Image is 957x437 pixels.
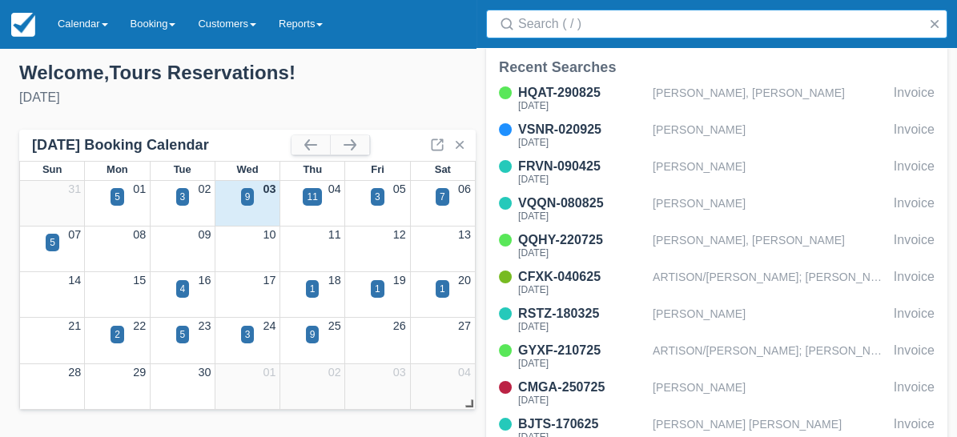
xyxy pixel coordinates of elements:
div: 5 [180,327,186,342]
a: 01 [133,182,146,195]
a: 30 [198,366,211,379]
a: GYXF-210725[DATE]ARTISON/[PERSON_NAME]; [PERSON_NAME]/[PERSON_NAME]; [PERSON_NAME]/[PERSON_NAME];... [486,341,947,371]
div: 3 [245,327,251,342]
div: VQQN-080825 [518,194,646,213]
img: checkfront-main-nav-mini-logo.png [11,13,35,37]
div: CFXK-040625 [518,267,646,287]
div: [DATE] [19,88,466,107]
a: 19 [393,274,406,287]
div: 9 [310,327,316,342]
a: 07 [68,228,81,241]
a: HQAT-290825[DATE][PERSON_NAME], [PERSON_NAME]Invoice [486,83,947,114]
div: [DATE] [518,211,646,221]
div: 5 [115,190,120,204]
div: [DATE] [518,359,646,368]
a: 08 [133,228,146,241]
a: CFXK-040625[DATE]ARTISON/[PERSON_NAME]; [PERSON_NAME]/[PERSON_NAME]; [PERSON_NAME]/[PERSON_NAME];... [486,267,947,298]
div: ARTISON/[PERSON_NAME]; [PERSON_NAME]/[PERSON_NAME]; [PERSON_NAME]/[PERSON_NAME]; [PERSON_NAME]/[P... [653,267,887,298]
div: QQHY-220725 [518,231,646,250]
div: 3 [375,190,380,204]
div: 7 [440,190,445,204]
span: Sat [435,163,451,175]
span: Tue [174,163,191,175]
a: 11 [328,228,341,241]
div: BJTS-170625 [518,415,646,434]
a: 04 [328,182,341,195]
input: Search ( / ) [518,10,922,38]
span: Thu [303,163,322,175]
a: 03 [393,366,406,379]
a: 02 [328,366,341,379]
a: 01 [263,366,276,379]
a: QQHY-220725[DATE][PERSON_NAME], [PERSON_NAME]Invoice [486,231,947,261]
div: 9 [245,190,251,204]
div: [DATE] [518,101,646,110]
div: 1 [440,282,445,296]
a: 24 [263,319,276,332]
div: 5 [50,235,55,250]
div: [PERSON_NAME] [653,304,887,335]
div: 11 [307,190,317,204]
a: 28 [68,366,81,379]
a: 16 [198,274,211,287]
span: Mon [107,163,128,175]
div: ARTISON/[PERSON_NAME]; [PERSON_NAME]/[PERSON_NAME]; [PERSON_NAME]/[PERSON_NAME]; [PERSON_NAME]/[P... [653,341,887,371]
div: [PERSON_NAME] [653,378,887,408]
div: VSNR-020925 [518,120,646,139]
a: 18 [328,274,341,287]
span: Wed [236,163,258,175]
div: FRVN-090425 [518,157,646,176]
div: [DATE] [518,138,646,147]
a: 10 [263,228,276,241]
div: Invoice [894,341,935,371]
a: 29 [133,366,146,379]
div: Invoice [894,267,935,298]
div: Invoice [894,83,935,114]
div: [PERSON_NAME] [653,120,887,150]
a: CMGA-250725[DATE][PERSON_NAME]Invoice [486,378,947,408]
div: Invoice [894,304,935,335]
div: Invoice [894,194,935,224]
a: 03 [263,182,276,195]
div: 1 [375,282,380,296]
div: GYXF-210725 [518,341,646,360]
div: [DATE] [518,248,646,258]
a: 17 [263,274,276,287]
a: 25 [328,319,341,332]
div: 3 [180,190,186,204]
a: 20 [458,274,471,287]
div: HQAT-290825 [518,83,646,102]
span: Fri [371,163,384,175]
a: 09 [198,228,211,241]
a: 14 [68,274,81,287]
div: [DATE] [518,395,646,405]
div: Invoice [894,378,935,408]
div: 4 [180,282,186,296]
div: CMGA-250725 [518,378,646,397]
div: Invoice [894,231,935,261]
a: 15 [133,274,146,287]
div: [DATE] Booking Calendar [32,136,292,154]
a: 21 [68,319,81,332]
div: 2 [115,327,120,342]
a: VQQN-080825[DATE][PERSON_NAME]Invoice [486,194,947,224]
div: [PERSON_NAME] [653,194,887,224]
div: [DATE] [518,322,646,331]
a: 22 [133,319,146,332]
a: 27 [458,319,471,332]
a: FRVN-090425[DATE][PERSON_NAME]Invoice [486,157,947,187]
a: 05 [393,182,406,195]
a: 26 [393,319,406,332]
div: [DATE] [518,285,646,295]
a: 06 [458,182,471,195]
div: Welcome , Tours Reservations ! [19,61,466,85]
a: 12 [393,228,406,241]
span: Sun [42,163,62,175]
div: [PERSON_NAME] [653,157,887,187]
div: RSTZ-180325 [518,304,646,323]
div: Invoice [894,157,935,187]
a: 04 [458,366,471,379]
a: VSNR-020925[DATE][PERSON_NAME]Invoice [486,120,947,150]
a: 02 [198,182,211,195]
div: 1 [310,282,316,296]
